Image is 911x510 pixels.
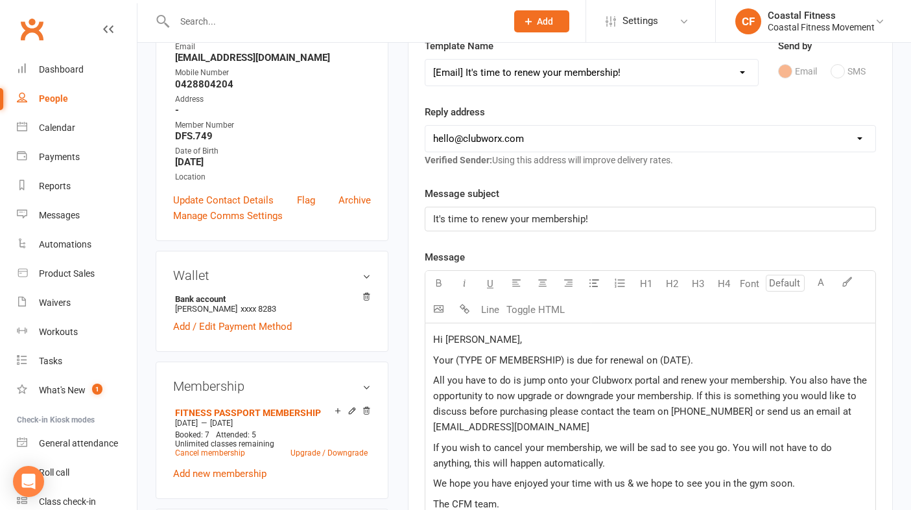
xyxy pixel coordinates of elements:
div: Product Sales [39,268,95,279]
span: Settings [622,6,658,36]
strong: [EMAIL_ADDRESS][DOMAIN_NAME] [175,52,371,64]
a: People [17,84,137,113]
span: 1 [92,384,102,395]
label: Template Name [425,38,493,54]
div: Class check-in [39,496,96,507]
a: Upgrade / Downgrade [290,448,368,458]
span: [DATE] [175,419,198,428]
span: The CFM team. [433,498,499,510]
button: H4 [711,271,737,297]
button: H3 [685,271,711,297]
strong: - [175,104,371,116]
a: Roll call [17,458,137,487]
div: Automations [39,239,91,249]
div: Waivers [39,297,71,308]
div: Payments [39,152,80,162]
span: Hi [PERSON_NAME], [433,334,522,345]
a: Automations [17,230,137,259]
a: General attendance kiosk mode [17,429,137,458]
button: Toggle HTML [503,297,568,323]
div: Email [175,41,371,53]
div: General attendance [39,438,118,448]
a: Flag [297,192,315,208]
span: We hope you have enjoyed your time with us & we hope to see you in the gym soon. [433,478,795,489]
div: Tasks [39,356,62,366]
div: Member Number [175,119,371,132]
label: Message subject [425,186,499,202]
div: Coastal Fitness [768,10,875,21]
div: Dashboard [39,64,84,75]
span: All you have to do is jump onto your Clubworx portal and renew your membership. You also have the... [433,375,870,433]
h3: Membership [173,379,371,393]
span: Unlimited classes remaining [175,439,274,448]
div: Address [175,93,371,106]
strong: Verified Sender: [425,155,492,165]
a: Clubworx [16,13,48,45]
div: Open Intercom Messenger [13,466,44,497]
label: Reply address [425,104,485,120]
strong: DFS.749 [175,130,371,142]
a: Payments [17,143,137,172]
div: Date of Birth [175,145,371,157]
a: Cancel membership [175,448,245,458]
a: Add / Edit Payment Method [173,319,292,334]
a: Update Contact Details [173,192,274,208]
div: Roll call [39,467,69,478]
a: Manage Comms Settings [173,208,283,224]
strong: [DATE] [175,156,371,168]
button: Font [737,271,763,297]
span: Attended: 5 [216,430,256,439]
strong: Bank account [175,294,364,304]
span: xxxx 8283 [241,304,276,314]
button: H1 [633,271,659,297]
strong: 0428804204 [175,78,371,90]
span: [DATE] [210,419,233,428]
a: What's New1 [17,376,137,405]
a: Product Sales [17,259,137,288]
a: FITNESS PASSPORT MEMBERSHIP [175,408,321,418]
button: A [808,271,834,297]
span: U [487,278,493,290]
button: U [477,271,503,297]
div: Coastal Fitness Movement [768,21,875,33]
div: Calendar [39,122,75,133]
div: Reports [39,181,71,191]
a: Dashboard [17,55,137,84]
button: Add [514,10,569,32]
span: Using this address will improve delivery rates. [425,155,673,165]
div: People [39,93,68,104]
label: Send by [778,38,812,54]
span: If you wish to cancel your membership, we will be sad to see you go. You will not have to do anyt... [433,442,834,469]
a: Archive [338,192,371,208]
input: Default [766,275,805,292]
button: Line [477,297,503,323]
label: Message [425,249,465,265]
button: H2 [659,271,685,297]
div: — [172,418,371,428]
a: Add new membership [173,468,266,480]
div: Messages [39,210,80,220]
input: Search... [171,12,497,30]
div: CF [735,8,761,34]
a: Calendar [17,113,137,143]
li: [PERSON_NAME] [173,292,371,316]
span: Add [537,16,553,27]
h3: Wallet [173,268,371,283]
a: Workouts [17,318,137,347]
div: Workouts [39,327,78,337]
a: Reports [17,172,137,201]
span: Your (TYPE OF MEMBERSHIP) is due for renewal on (DATE). [433,354,693,366]
a: Tasks [17,347,137,376]
a: Messages [17,201,137,230]
div: Mobile Number [175,67,371,79]
div: What's New [39,385,86,395]
a: Waivers [17,288,137,318]
div: Location [175,171,371,183]
span: It's time to renew your membership! [433,213,588,225]
span: Booked: 7 [175,430,209,439]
